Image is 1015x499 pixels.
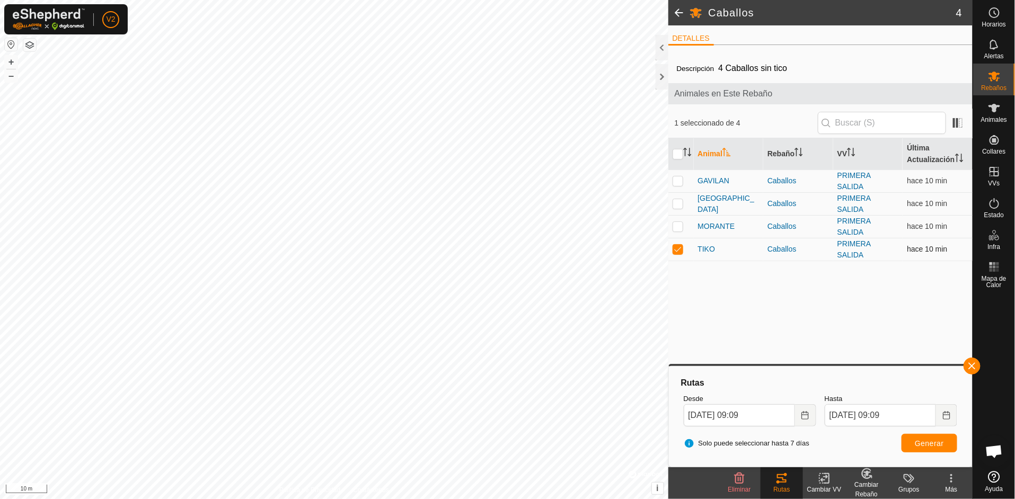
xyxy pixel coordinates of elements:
span: Horarios [982,21,1006,28]
p-sorticon: Activar para ordenar [683,149,692,158]
div: Cambiar VV [803,485,845,494]
div: Chat abierto [978,435,1010,467]
button: Generar [902,434,957,452]
th: Animal [694,138,764,170]
span: 4 [956,5,962,21]
div: Caballos [767,221,829,232]
a: Política de Privacidad [279,485,340,495]
div: Caballos [767,175,829,186]
span: Solo puede seleccionar hasta 7 días [684,438,810,449]
button: – [5,69,17,82]
span: Ayuda [985,486,1003,492]
div: Cambiar Rebaño [845,480,888,499]
a: PRIMERA SALIDA [837,239,871,259]
button: + [5,56,17,68]
button: Capas del Mapa [23,39,36,51]
li: DETALLES [668,33,714,46]
button: Choose Date [936,404,957,426]
p-sorticon: Activar para ordenar [955,155,964,164]
span: Alertas [984,53,1004,59]
a: PRIMERA SALIDA [837,194,871,213]
a: PRIMERA SALIDA [837,171,871,191]
span: 13 oct 2025, 9:00 [907,222,947,230]
a: Contáctenos [353,485,389,495]
p-sorticon: Activar para ordenar [795,149,803,158]
div: Caballos [767,198,829,209]
span: Mapa de Calor [976,275,1012,288]
div: Grupos [888,485,930,494]
span: 13 oct 2025, 9:00 [907,199,947,208]
label: Descripción [677,65,714,73]
span: [GEOGRAPHIC_DATA] [698,193,760,215]
th: Última Actualización [903,138,973,170]
div: Caballos [767,244,829,255]
span: Collares [982,148,1005,155]
span: Estado [984,212,1004,218]
div: Rutas [679,377,962,389]
span: 13 oct 2025, 9:00 [907,176,947,185]
th: VV [833,138,903,170]
h2: Caballos [709,6,956,19]
span: Animales [981,117,1007,123]
span: TIKO [698,244,716,255]
button: Choose Date [795,404,816,426]
p-sorticon: Activar para ordenar [847,149,855,158]
label: Hasta [825,394,957,404]
a: Ayuda [973,467,1015,496]
span: Rebaños [981,85,1007,91]
span: VVs [988,180,1000,186]
span: MORANTE [698,221,735,232]
p-sorticon: Activar para ordenar [722,149,731,158]
span: Eliminar [728,486,751,493]
button: Restablecer Mapa [5,38,17,51]
span: 4 Caballos sin tico [714,59,792,77]
span: i [656,484,658,493]
img: Logo Gallagher [13,8,85,30]
span: GAVILAN [698,175,730,186]
span: V2 [106,14,115,25]
span: Animales en Este Rebaño [675,87,967,100]
button: i [652,483,664,494]
span: 13 oct 2025, 9:00 [907,245,947,253]
input: Buscar (S) [818,112,946,134]
span: Infra [987,244,1000,250]
div: Más [930,485,973,494]
a: PRIMERA SALIDA [837,217,871,236]
span: Generar [915,439,944,448]
div: Rutas [761,485,803,494]
span: 1 seleccionado de 4 [675,118,818,129]
th: Rebaño [763,138,833,170]
label: Desde [684,394,816,404]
